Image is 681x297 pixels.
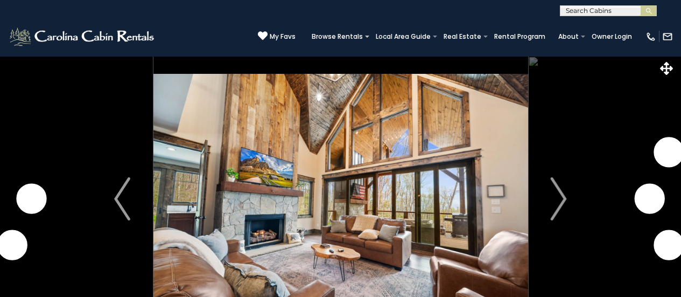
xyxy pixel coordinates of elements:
a: Rental Program [489,29,551,44]
a: Owner Login [586,29,637,44]
a: Browse Rentals [306,29,368,44]
a: Real Estate [438,29,487,44]
img: White-1-2.png [8,26,157,47]
a: About [553,29,584,44]
img: phone-regular-white.png [645,31,656,42]
span: My Favs [270,32,296,42]
a: My Favs [258,31,296,42]
img: arrow [551,177,567,220]
img: mail-regular-white.png [662,31,673,42]
img: arrow [114,177,130,220]
a: Local Area Guide [370,29,436,44]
